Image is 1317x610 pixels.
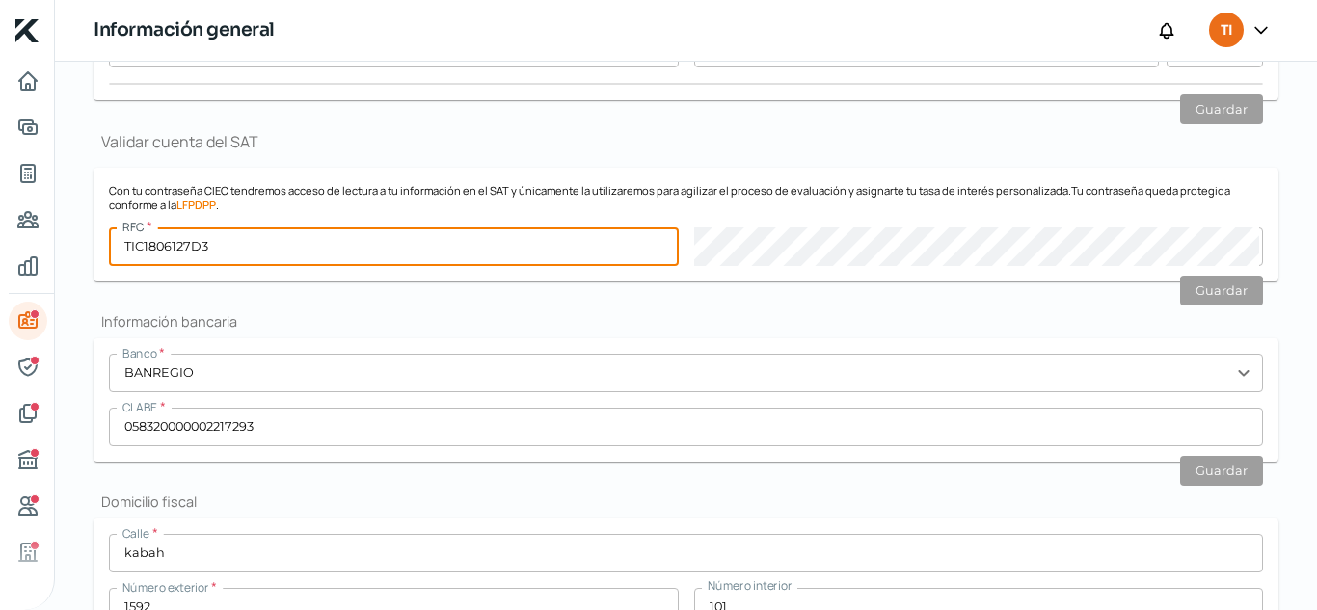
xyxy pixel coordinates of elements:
[9,348,47,386] a: Representantes
[176,198,216,212] a: LFPDPP
[122,579,208,596] span: Número exterior
[9,487,47,525] a: Referencias
[9,302,47,340] a: Información general
[1221,19,1232,42] span: TI
[94,131,1278,152] h1: Validar cuenta del SAT
[122,219,144,235] span: RFC
[109,183,1263,212] p: Con tu contraseña CIEC tendremos acceso de lectura a tu información en el SAT y únicamente la uti...
[1180,94,1263,124] button: Guardar
[122,399,157,415] span: CLABE
[9,440,47,479] a: Buró de crédito
[94,492,1278,511] h2: Domicilio fiscal
[708,577,792,594] span: Número interior
[1180,276,1263,305] button: Guardar
[1180,456,1263,486] button: Guardar
[9,62,47,100] a: Inicio
[9,108,47,146] a: Adelantar facturas
[9,394,47,433] a: Documentos
[122,345,156,361] span: Banco
[9,247,47,285] a: Mis finanzas
[94,16,275,44] h1: Información general
[9,200,47,239] a: Pago a proveedores
[94,312,1278,331] h2: Información bancaria
[9,154,47,193] a: Tus créditos
[122,525,149,542] span: Calle
[9,533,47,571] a: Industria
